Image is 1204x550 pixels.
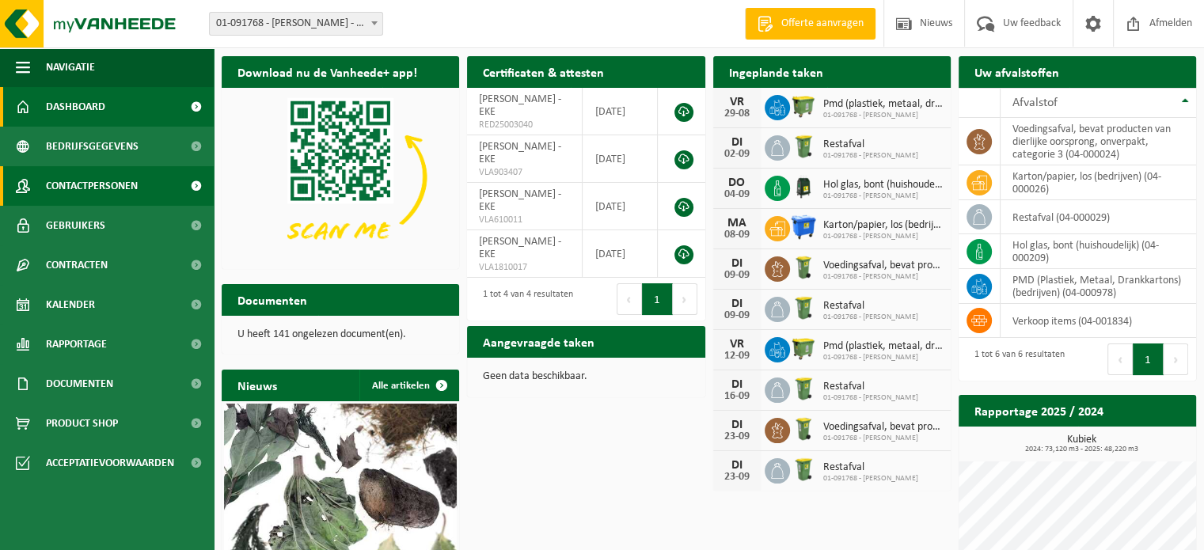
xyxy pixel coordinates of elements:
span: Kalender [46,285,95,324]
div: 29-08 [721,108,753,119]
div: 1 tot 4 van 4 resultaten [475,282,573,317]
span: Product Shop [46,404,118,443]
span: VLA610011 [479,214,570,226]
span: 01-091768 - [PERSON_NAME] [823,151,918,161]
div: 04-09 [721,189,753,200]
button: 1 [642,283,673,315]
span: Restafval [823,381,918,393]
img: WB-0140-HPE-GN-50 [790,254,817,281]
button: Previous [617,283,642,315]
span: RED25003040 [479,119,570,131]
div: DI [721,419,753,431]
div: VR [721,338,753,351]
div: 1 tot 6 van 6 resultaten [967,342,1065,377]
span: 01-091768 - [PERSON_NAME] [823,272,943,282]
img: Download de VHEPlus App [222,88,459,266]
span: Afvalstof [1012,97,1058,109]
div: DO [721,176,753,189]
span: Voedingsafval, bevat producten van dierlijke oorsprong, onverpakt, categorie 3 [823,421,943,434]
img: WB-1100-HPE-BE-01 [790,214,817,241]
td: karton/papier, los (bedrijven) (04-000026) [1001,165,1196,200]
img: WB-1100-HPE-GN-50 [790,335,817,362]
img: WB-0240-HPE-GN-50 [790,456,817,483]
a: Bekijk rapportage [1078,426,1195,457]
span: 01-091768 - [PERSON_NAME] [823,232,943,241]
button: Previous [1107,343,1133,375]
span: Documenten [46,364,113,404]
img: WB-0240-HPE-GN-50 [790,133,817,160]
td: hol glas, bont (huishoudelijk) (04-000209) [1001,234,1196,269]
img: WB-0240-HPE-GN-50 [790,375,817,402]
td: PMD (Plastiek, Metaal, Drankkartons) (bedrijven) (04-000978) [1001,269,1196,304]
h2: Nieuws [222,370,293,400]
div: VR [721,96,753,108]
span: [PERSON_NAME] - EKE [479,188,561,213]
div: 16-09 [721,391,753,402]
td: [DATE] [583,88,658,135]
h2: Aangevraagde taken [467,326,610,357]
span: Karton/papier, los (bedrijven) [823,219,943,232]
span: Dashboard [46,87,105,127]
div: DI [721,257,753,270]
td: [DATE] [583,230,658,278]
td: [DATE] [583,183,658,230]
span: Acceptatievoorwaarden [46,443,174,483]
span: Contracten [46,245,108,285]
span: 01-091768 - [PERSON_NAME] [823,111,943,120]
span: Voedingsafval, bevat producten van dierlijke oorsprong, onverpakt, categorie 3 [823,260,943,272]
p: U heeft 141 ongelezen document(en). [237,329,443,340]
td: [DATE] [583,135,658,183]
span: Restafval [823,138,918,151]
span: Gebruikers [46,206,105,245]
div: 12-09 [721,351,753,362]
span: VLA903407 [479,166,570,179]
span: 01-091768 - [PERSON_NAME] [823,353,943,362]
div: DI [721,298,753,310]
h2: Uw afvalstoffen [959,56,1075,87]
span: Navigatie [46,47,95,87]
button: Next [1164,343,1188,375]
a: Offerte aanvragen [745,8,875,40]
button: 1 [1133,343,1164,375]
div: 09-09 [721,270,753,281]
span: Rapportage [46,324,107,364]
span: Contactpersonen [46,166,138,206]
td: verkoop items (04-001834) [1001,304,1196,338]
span: [PERSON_NAME] - EKE [479,141,561,165]
span: 01-091768 - [PERSON_NAME] [823,393,918,403]
span: 01-091768 - [PERSON_NAME] [823,192,943,201]
h2: Rapportage 2025 / 2024 [959,395,1119,426]
div: MA [721,217,753,229]
h2: Certificaten & attesten [467,56,620,87]
div: 02-09 [721,149,753,160]
span: 01-091768 - MAC PUDDING - EKE [209,12,383,36]
h2: Ingeplande taken [713,56,839,87]
div: 23-09 [721,472,753,483]
span: 01-091768 - [PERSON_NAME] [823,474,918,484]
button: Next [673,283,697,315]
p: Geen data beschikbaar. [483,371,689,382]
h3: Kubiek [967,434,1196,453]
div: 08-09 [721,229,753,241]
div: DI [721,459,753,472]
div: 09-09 [721,310,753,321]
span: 2024: 73,120 m3 - 2025: 48,220 m3 [967,446,1196,453]
img: WB-1100-HPE-GN-50 [790,93,817,119]
span: Restafval [823,300,918,313]
span: 01-091768 - [PERSON_NAME] [823,313,918,322]
img: CR-HR-1C-1000-PES-01 [790,173,817,200]
img: WB-0140-HPE-GN-50 [790,415,817,442]
td: voedingsafval, bevat producten van dierlijke oorsprong, onverpakt, categorie 3 (04-000024) [1001,118,1196,165]
span: 01-091768 - [PERSON_NAME] [823,434,943,443]
span: Pmd (plastiek, metaal, drankkartons) (bedrijven) [823,98,943,111]
span: Pmd (plastiek, metaal, drankkartons) (bedrijven) [823,340,943,353]
span: Hol glas, bont (huishoudelijk) [823,179,943,192]
span: 01-091768 - MAC PUDDING - EKE [210,13,382,35]
h2: Documenten [222,284,323,315]
span: [PERSON_NAME] - EKE [479,93,561,118]
img: WB-0240-HPE-GN-50 [790,294,817,321]
div: DI [721,136,753,149]
div: DI [721,378,753,391]
span: Bedrijfsgegevens [46,127,139,166]
div: 23-09 [721,431,753,442]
